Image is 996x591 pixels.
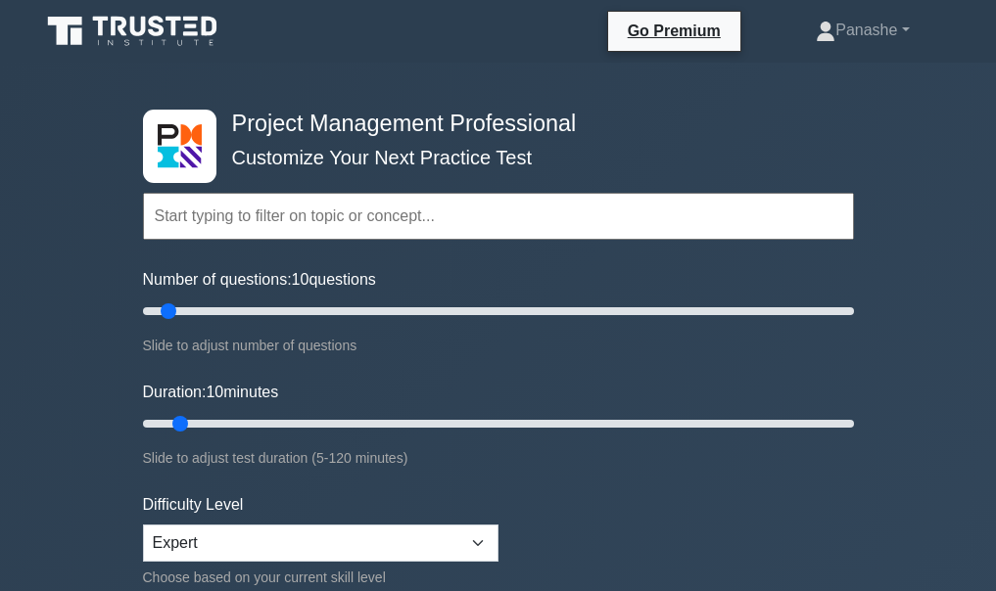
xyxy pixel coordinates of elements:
a: Panashe [769,11,956,50]
span: 10 [206,384,223,400]
div: Choose based on your current skill level [143,566,498,589]
label: Duration: minutes [143,381,279,404]
label: Difficulty Level [143,493,244,517]
input: Start typing to filter on topic or concept... [143,193,854,240]
h4: Project Management Professional [224,110,758,137]
div: Slide to adjust number of questions [143,334,854,357]
label: Number of questions: questions [143,268,376,292]
a: Go Premium [616,19,733,43]
div: Slide to adjust test duration (5-120 minutes) [143,446,854,470]
span: 10 [292,271,309,288]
